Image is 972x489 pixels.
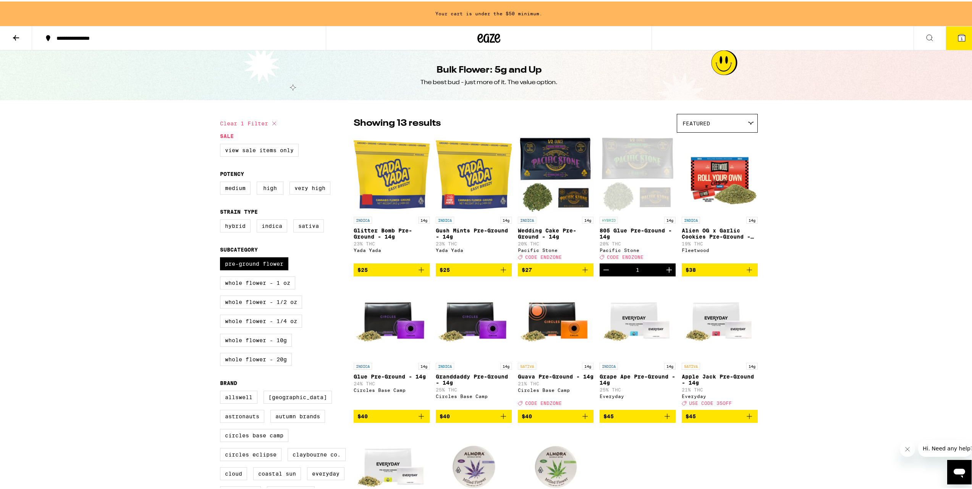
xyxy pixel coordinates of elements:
div: Circles Base Camp [436,392,512,397]
button: Decrement [600,262,613,275]
label: Very High [289,180,330,193]
legend: Subcategory [220,245,258,251]
p: INDICA [354,361,372,368]
div: Pacific Stone [600,246,676,251]
p: SATIVA [682,361,700,368]
p: Glue Pre-Ground - 14g [354,372,430,378]
button: Increment [663,262,676,275]
label: Everyday [307,466,344,479]
p: 14g [500,361,512,368]
p: INDICA [518,215,536,222]
label: View Sale Items Only [220,142,299,155]
button: Add to bag [354,262,430,275]
div: Circles Base Camp [354,386,430,391]
label: Whole Flower - 1/4 oz [220,313,302,326]
p: 24% THC [354,380,430,385]
label: Whole Flower - 10g [220,332,292,345]
p: 14g [746,361,758,368]
div: The best bud - just more of it. The value option. [420,77,558,85]
span: $45 [603,412,614,418]
iframe: Message from company [918,439,972,455]
p: 21% THC [518,380,594,385]
span: $38 [686,265,696,271]
a: Open page for Gush Mints Pre-Ground - 14g from Yada Yada [436,135,512,262]
button: Add to bag [518,408,594,421]
span: $25 [357,265,368,271]
a: Open page for 805 Glue Pre-Ground - 14g from Pacific Stone [600,135,676,262]
button: Add to bag [600,408,676,421]
span: $40 [440,412,450,418]
p: Gush Mints Pre-Ground - 14g [436,226,512,238]
iframe: Close message [900,440,915,455]
legend: Brand [220,379,237,385]
div: Circles Base Camp [518,386,594,391]
p: Alien OG x Garlic Cookies Pre-Ground - 14g [682,226,758,238]
label: Hybrid [220,218,251,231]
span: $27 [522,265,532,271]
p: 21% THC [682,386,758,391]
label: Autumn Brands [270,408,325,421]
button: Add to bag [682,408,758,421]
button: Add to bag [436,408,512,421]
p: 19% THC [682,240,758,245]
a: Open page for Apple Jack Pre-Ground - 14g from Everyday [682,281,758,408]
button: Add to bag [682,262,758,275]
p: 14g [582,361,594,368]
p: HYBRID [600,215,618,222]
a: Open page for Guava Pre-Ground - 14g from Circles Base Camp [518,281,594,408]
p: 14g [664,215,676,222]
span: 1 [961,35,963,39]
p: 14g [500,215,512,222]
p: INDICA [600,361,618,368]
label: Circles Base Camp [220,427,288,440]
span: $40 [522,412,532,418]
p: 23% THC [354,240,430,245]
a: Open page for Glue Pre-Ground - 14g from Circles Base Camp [354,281,430,408]
div: Fleetwood [682,246,758,251]
label: Whole Flower - 20g [220,351,292,364]
span: $40 [357,412,368,418]
p: INDICA [682,215,700,222]
button: Clear 1 filter [220,112,279,132]
img: Everyday - Apple Jack Pre-Ground - 14g [682,281,758,357]
p: 14g [582,215,594,222]
p: Wedding Cake Pre-Ground - 14g [518,226,594,238]
span: Featured [683,119,710,125]
label: Circles Eclipse [220,447,281,460]
p: Glitter Bomb Pre-Ground - 14g [354,226,430,238]
label: Coastal Sun [253,466,301,479]
img: Circles Base Camp - Granddaddy Pre-Ground - 14g [436,281,512,357]
p: Grape Ape Pre-Ground - 14g [600,372,676,384]
span: CODE ENDZONE [607,253,644,258]
button: Add to bag [354,408,430,421]
label: Pre-ground Flower [220,256,288,269]
div: 1 [636,265,639,271]
p: 25% THC [600,386,676,391]
iframe: Button to launch messaging window [947,458,972,483]
img: Everyday - Grape Ape Pre-Ground - 14g [600,281,676,357]
div: Yada Yada [354,246,430,251]
button: Add to bag [436,262,512,275]
span: $45 [686,412,696,418]
img: Circles Base Camp - Guava Pre-Ground - 14g [518,281,594,357]
img: Circles Base Camp - Glue Pre-Ground - 14g [354,281,430,357]
p: INDICA [436,215,454,222]
p: 14g [418,361,430,368]
p: INDICA [436,361,454,368]
img: Yada Yada - Gush Mints Pre-Ground - 14g [436,135,512,211]
span: CODE ENDZONE [525,400,562,405]
p: INDICA [354,215,372,222]
div: Pacific Stone [518,246,594,251]
p: Showing 13 results [354,115,441,128]
p: 23% THC [436,240,512,245]
p: 805 Glue Pre-Ground - 14g [600,226,676,238]
label: Cloud [220,466,247,479]
div: Everyday [600,392,676,397]
img: Pacific Stone - Wedding Cake Pre-Ground - 14g [518,135,594,211]
p: Granddaddy Pre-Ground - 14g [436,372,512,384]
p: Guava Pre-Ground - 14g [518,372,594,378]
p: 25% THC [436,386,512,391]
legend: Strain Type [220,207,258,213]
label: Astronauts [220,408,264,421]
p: 14g [418,215,430,222]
